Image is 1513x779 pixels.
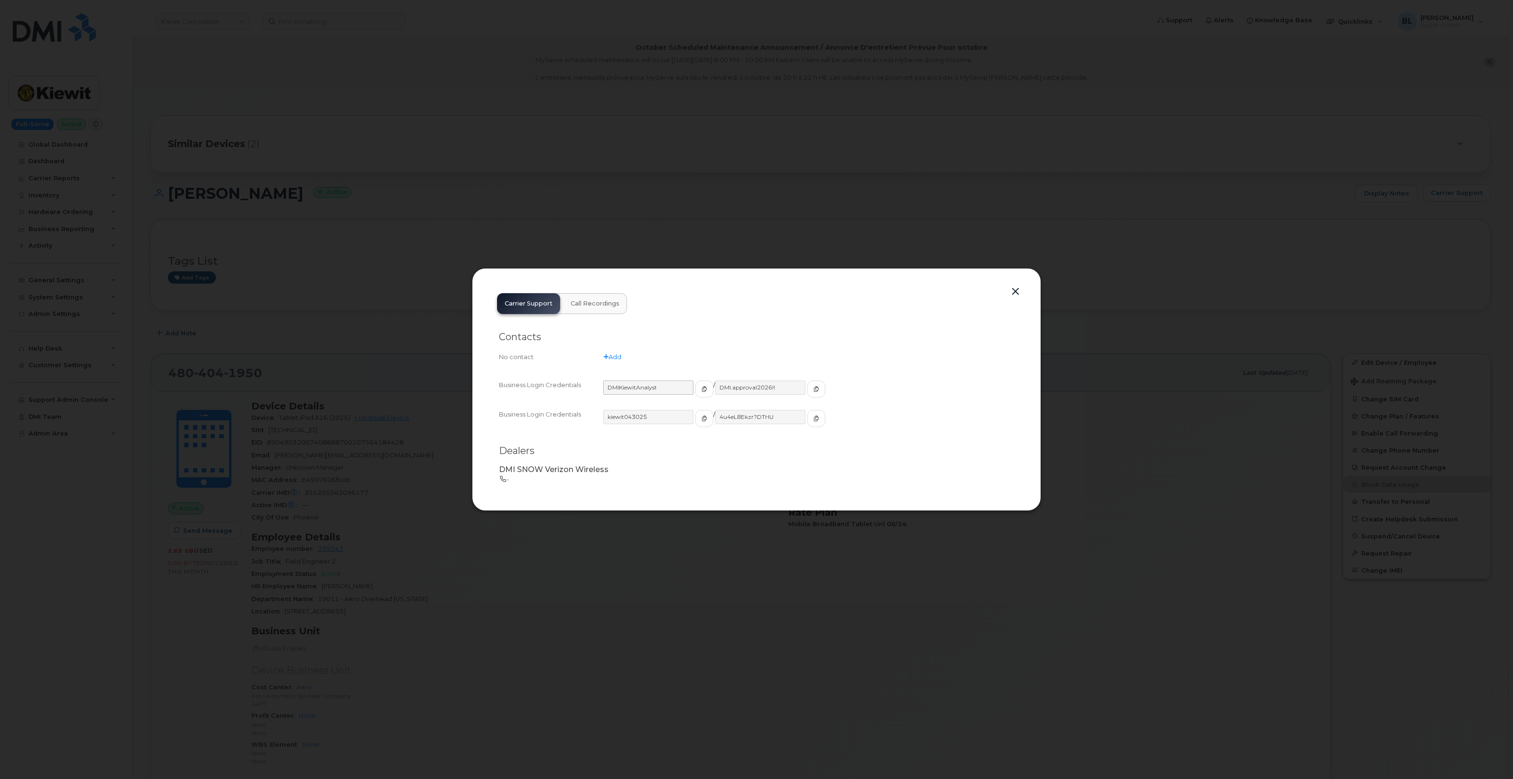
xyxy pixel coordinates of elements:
button: copy to clipboard [807,380,825,398]
div: Business Login Credentials [499,380,603,406]
h2: Contacts [499,331,1014,343]
div: / [603,410,1014,436]
div: No contact [499,352,603,362]
div: Business Login Credentials [499,410,603,436]
a: Add [603,353,621,361]
button: copy to clipboard [807,410,825,427]
button: copy to clipboard [695,410,713,427]
iframe: Messenger Launcher [1472,738,1506,772]
h2: Dealers [499,445,1014,457]
button: copy to clipboard [695,380,713,398]
div: / [603,380,1014,406]
span: Call Recordings [571,300,619,307]
p: - [499,475,1014,484]
p: DMI SNOW Verizon Wireless [499,464,1014,475]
